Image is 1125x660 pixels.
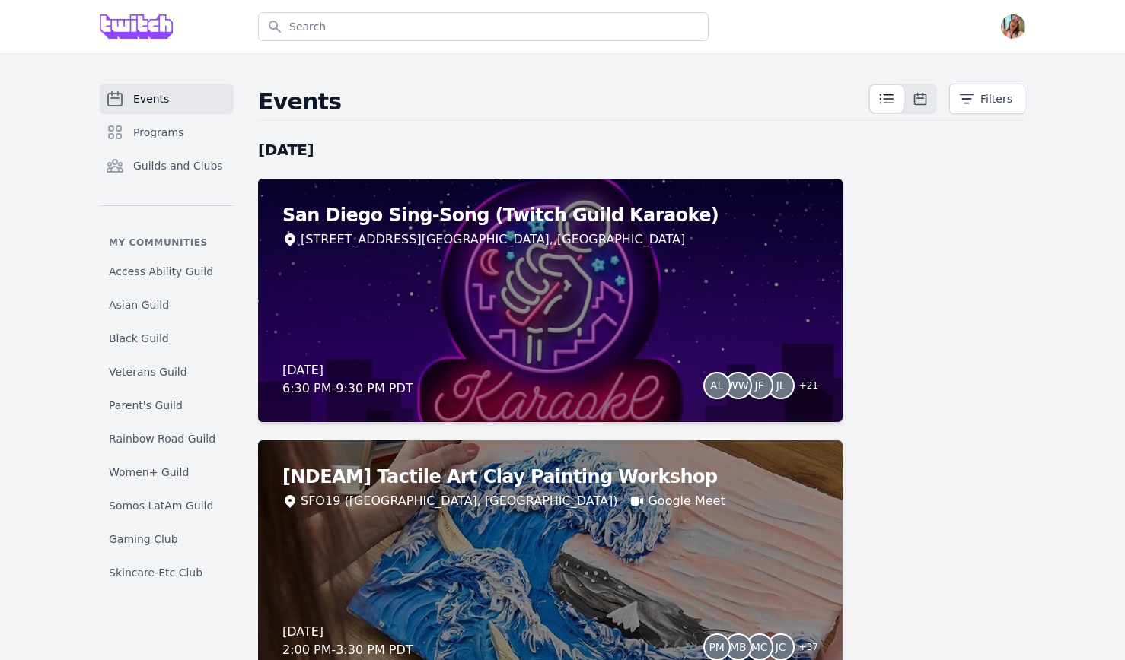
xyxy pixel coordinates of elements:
[109,498,213,513] span: Somos LatAm Guild
[776,380,786,391] span: JL
[100,459,234,486] a: Women+ Guild
[282,623,413,659] div: [DATE] 2:00 PM - 3:30 PM PDT
[648,492,725,510] a: Google Meet
[100,325,234,352] a: Black Guild
[109,398,183,413] span: Parent's Guild
[133,91,169,106] span: Events
[282,361,413,398] div: [DATE] 6:30 PM - 9:30 PM PDT
[730,642,747,652] span: MB
[100,84,234,114] a: Events
[100,392,234,419] a: Parent's Guild
[100,151,234,181] a: Guilds and Clubs
[100,358,234,386] a: Veterans Guild
[755,380,764,391] span: JF
[109,297,169,313] span: Asian Guild
[100,492,234,519] a: Somos LatAm Guild
[100,559,234,586] a: Skincare-Etc Club
[133,125,183,140] span: Programs
[109,331,169,346] span: Black Guild
[710,380,723,391] span: AL
[100,117,234,148] a: Programs
[949,84,1025,114] button: Filters
[751,642,768,652] span: MC
[100,14,173,39] img: Grove
[100,425,234,452] a: Rainbow Road Guild
[728,380,749,391] span: WW
[776,642,786,652] span: JC
[100,258,234,285] a: Access Ability Guild
[301,230,685,249] span: [STREET_ADDRESS][GEOGRAPHIC_DATA], , [GEOGRAPHIC_DATA]
[133,158,223,173] span: Guilds and Clubs
[109,264,213,279] span: Access Ability Guild
[258,139,843,160] h2: [DATE]
[100,525,234,553] a: Gaming Club
[109,364,187,379] span: Veterans Guild
[109,465,189,480] span: Women+ Guild
[100,84,234,576] nav: Sidebar
[100,291,234,319] a: Asian Guild
[258,12,709,41] input: Search
[790,638,818,659] span: + 37
[282,465,818,489] h2: [NDEAM] Tactile Art Clay Painting Workshop
[709,642,725,652] span: PM
[109,565,202,580] span: Skincare-Etc Club
[258,88,868,116] h2: Events
[282,203,818,227] h2: San Diego Sing-Song (Twitch Guild Karaoke)
[109,431,215,446] span: Rainbow Road Guild
[301,492,617,510] div: SFO19 ([GEOGRAPHIC_DATA], [GEOGRAPHIC_DATA])
[258,179,843,422] a: San Diego Sing-Song (Twitch Guild Karaoke)[STREET_ADDRESS][GEOGRAPHIC_DATA],,[GEOGRAPHIC_DATA][DA...
[790,376,818,398] span: + 21
[100,236,234,249] p: My communities
[109,531,178,547] span: Gaming Club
